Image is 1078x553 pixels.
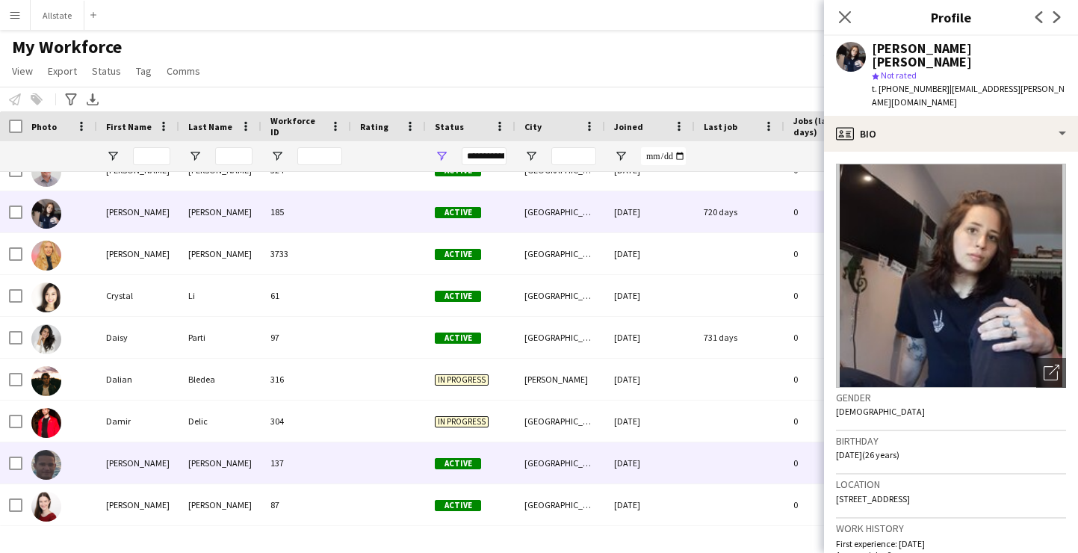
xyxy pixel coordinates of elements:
[261,317,351,358] div: 97
[270,149,284,163] button: Open Filter Menu
[97,317,179,358] div: Daisy
[179,359,261,400] div: Bledea
[6,61,39,81] a: View
[12,64,33,78] span: View
[824,7,1078,27] h3: Profile
[261,442,351,484] div: 137
[97,484,179,525] div: [PERSON_NAME]
[784,442,882,484] div: 0
[31,241,61,271] img: Courtney Almeida
[179,233,261,274] div: [PERSON_NAME]
[12,36,122,58] span: My Workforce
[97,191,179,232] div: [PERSON_NAME]
[261,401,351,442] div: 304
[605,233,695,274] div: [DATE]
[524,149,538,163] button: Open Filter Menu
[872,83,950,94] span: t. [PHONE_NUMBER]
[435,500,481,511] span: Active
[605,275,695,316] div: [DATE]
[784,401,882,442] div: 0
[605,484,695,525] div: [DATE]
[97,442,179,484] div: [PERSON_NAME]
[435,333,481,344] span: Active
[872,42,1066,69] div: [PERSON_NAME] [PERSON_NAME]
[261,484,351,525] div: 87
[784,191,882,232] div: 0
[360,121,388,132] span: Rating
[881,69,917,81] span: Not rated
[188,149,202,163] button: Open Filter Menu
[92,64,121,78] span: Status
[614,121,643,132] span: Joined
[614,149,628,163] button: Open Filter Menu
[136,64,152,78] span: Tag
[515,484,605,525] div: [GEOGRAPHIC_DATA]
[605,317,695,358] div: [DATE]
[435,374,489,386] span: In progress
[31,121,57,132] span: Photo
[515,442,605,484] div: [GEOGRAPHIC_DATA]
[31,157,61,187] img: Cole Chandler
[836,434,1066,448] h3: Birthday
[31,1,84,30] button: Allstate
[179,401,261,442] div: Delic
[161,61,206,81] a: Comms
[48,64,77,78] span: Export
[261,275,351,316] div: 61
[704,121,737,132] span: Last job
[435,207,481,218] span: Active
[435,416,489,427] span: In progress
[605,442,695,484] div: [DATE]
[130,61,158,81] a: Tag
[1036,358,1066,388] div: Open photos pop-in
[261,191,351,232] div: 185
[551,147,596,165] input: City Filter Input
[515,191,605,232] div: [GEOGRAPHIC_DATA]
[836,522,1066,535] h3: Work history
[784,484,882,525] div: 0
[836,538,1066,549] p: First experience: [DATE]
[784,317,882,358] div: 0
[515,233,605,274] div: [GEOGRAPHIC_DATA]
[435,291,481,302] span: Active
[824,116,1078,152] div: Bio
[784,233,882,274] div: 0
[793,115,855,138] span: Jobs (last 90 days)
[784,275,882,316] div: 0
[836,164,1066,388] img: Crew avatar or photo
[31,366,61,396] img: Dalian Bledea
[62,90,80,108] app-action-btn: Advanced filters
[515,275,605,316] div: [GEOGRAPHIC_DATA]
[836,449,899,460] span: [DATE] (26 years)
[515,359,605,400] div: [PERSON_NAME]
[215,147,253,165] input: Last Name Filter Input
[106,121,152,132] span: First Name
[836,478,1066,491] h3: Location
[435,458,481,469] span: Active
[179,275,261,316] div: Li
[515,401,605,442] div: [GEOGRAPHIC_DATA]
[42,61,83,81] a: Export
[435,249,481,260] span: Active
[97,401,179,442] div: Damir
[297,147,342,165] input: Workforce ID Filter Input
[133,147,170,165] input: First Name Filter Input
[261,233,351,274] div: 3733
[605,359,695,400] div: [DATE]
[179,191,261,232] div: [PERSON_NAME]
[605,191,695,232] div: [DATE]
[31,450,61,480] img: Damon Streuber
[179,484,261,525] div: [PERSON_NAME]
[31,199,61,229] img: Colin Pigeon Edwards
[261,359,351,400] div: 316
[524,121,542,132] span: City
[97,275,179,316] div: Crystal
[695,191,784,232] div: 720 days
[435,121,464,132] span: Status
[179,317,261,358] div: Parti
[836,493,910,504] span: [STREET_ADDRESS]
[31,324,61,354] img: Daisy Parti
[31,408,61,438] img: Damir Delic
[515,317,605,358] div: [GEOGRAPHIC_DATA]
[97,359,179,400] div: Dalian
